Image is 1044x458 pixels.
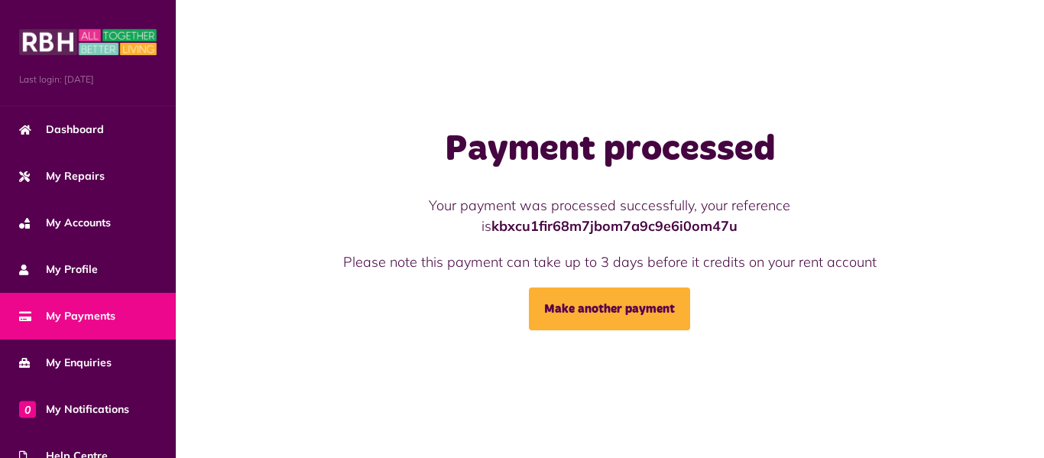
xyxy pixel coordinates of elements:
[19,27,157,57] img: MyRBH
[19,168,105,184] span: My Repairs
[19,215,111,231] span: My Accounts
[529,287,690,330] a: Make another payment
[315,195,905,236] p: Your payment was processed successfully, your reference is
[19,401,36,417] span: 0
[491,217,738,235] strong: kbxcu1fir68m7jbom7a9c9e6i0om47u
[19,355,112,371] span: My Enquiries
[19,308,115,324] span: My Payments
[19,73,157,86] span: Last login: [DATE]
[19,261,98,278] span: My Profile
[19,122,104,138] span: Dashboard
[19,401,129,417] span: My Notifications
[315,252,905,272] p: Please note this payment can take up to 3 days before it credits on your rent account
[315,128,905,172] h1: Payment processed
